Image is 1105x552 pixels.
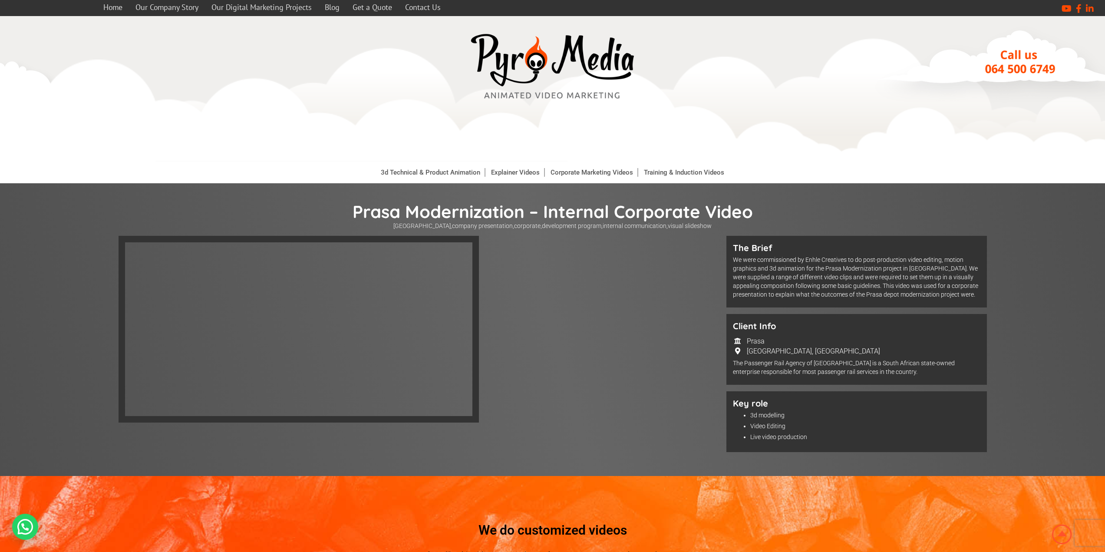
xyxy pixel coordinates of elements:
p: , , , , , [119,222,987,229]
a: internal communication [603,222,666,229]
h5: The Brief [733,242,980,253]
a: corporate [514,222,541,229]
a: company presentation [452,222,513,229]
a: visual slideshow [668,222,712,229]
a: Corporate Marketing Videos [546,168,638,177]
a: 3d Technical & Product Animation [376,168,485,177]
td: Prasa [746,337,881,346]
p: We do customized videos [422,524,683,537]
h5: Key role [733,398,980,409]
img: video marketing media company westville durban logo [466,29,640,104]
h1: Prasa Modernization – Internal Corporate Video [119,201,987,222]
a: Explainer Videos [487,168,544,177]
h5: Client Info [733,321,980,331]
a: Training & Induction Videos [640,168,729,177]
a: [GEOGRAPHIC_DATA] [393,222,451,229]
p: The Passenger Rail Agency of [GEOGRAPHIC_DATA] is a South African state-owned enterprise responsi... [733,359,980,376]
a: development program [542,222,601,229]
a: video marketing media company westville durban logo [466,29,640,106]
li: Video Editing [750,422,980,430]
li: Live video production [750,433,980,441]
img: Animation Studio South Africa [1050,523,1074,546]
li: 3d modelling [750,411,980,420]
p: We were commissioned by Enhle Creatives to do post-production video editing, motion graphics and ... [733,255,980,299]
td: [GEOGRAPHIC_DATA], [GEOGRAPHIC_DATA] [746,347,881,356]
